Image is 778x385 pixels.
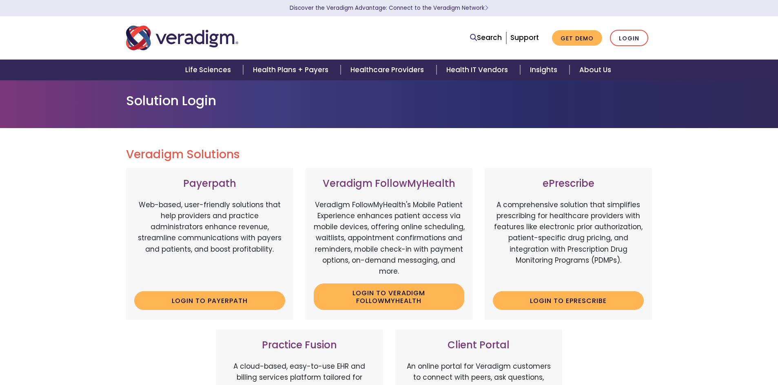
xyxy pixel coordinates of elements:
a: Login to ePrescribe [493,291,644,310]
h3: ePrescribe [493,178,644,190]
h3: Payerpath [134,178,285,190]
a: Login to Payerpath [134,291,285,310]
h1: Solution Login [126,93,652,108]
a: Login to Veradigm FollowMyHealth [314,283,465,310]
a: Insights [520,60,570,80]
img: Veradigm logo [126,24,238,51]
a: Health IT Vendors [437,60,520,80]
a: Healthcare Providers [341,60,436,80]
p: A comprehensive solution that simplifies prescribing for healthcare providers with features like ... [493,199,644,285]
a: About Us [570,60,621,80]
a: Get Demo [552,30,602,46]
h3: Practice Fusion [224,339,375,351]
span: Learn More [485,4,488,12]
a: Support [510,33,539,42]
a: Discover the Veradigm Advantage: Connect to the Veradigm NetworkLearn More [290,4,488,12]
h3: Client Portal [403,339,554,351]
p: Web-based, user-friendly solutions that help providers and practice administrators enhance revenu... [134,199,285,285]
h2: Veradigm Solutions [126,148,652,162]
a: Health Plans + Payers [243,60,341,80]
a: Life Sciences [175,60,243,80]
p: Veradigm FollowMyHealth's Mobile Patient Experience enhances patient access via mobile devices, o... [314,199,465,277]
h3: Veradigm FollowMyHealth [314,178,465,190]
a: Login [610,30,648,46]
a: Search [470,32,502,43]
